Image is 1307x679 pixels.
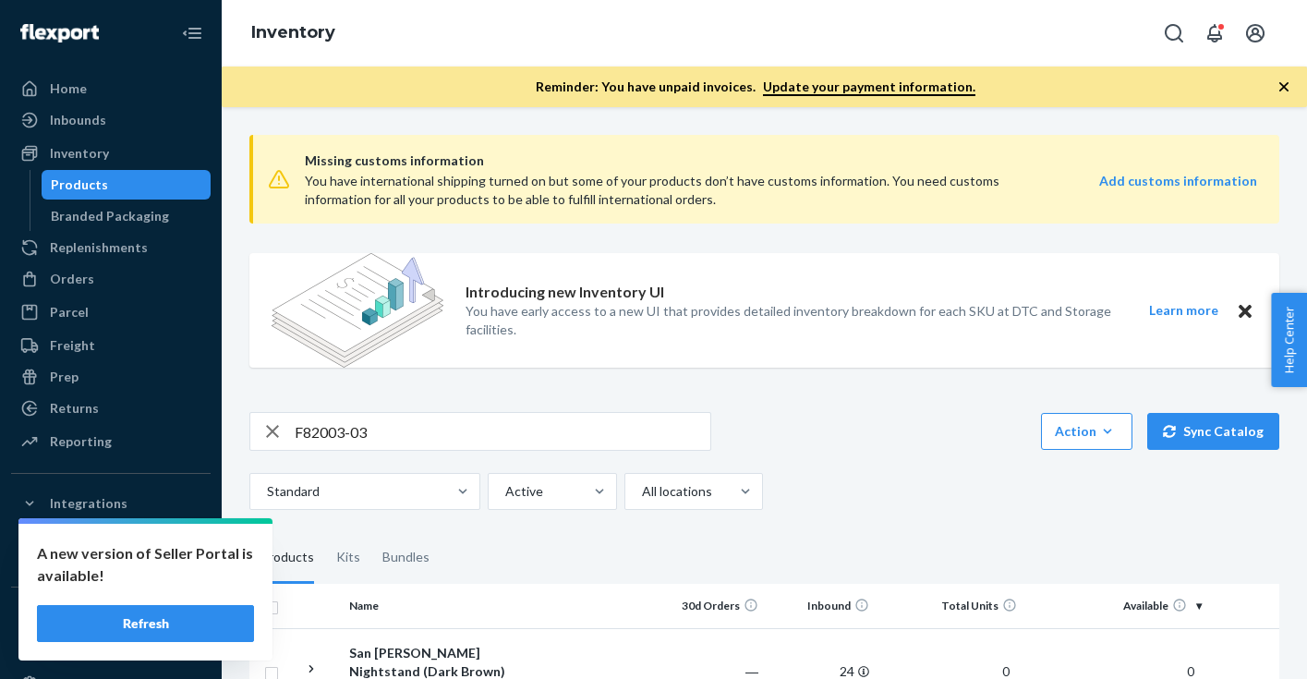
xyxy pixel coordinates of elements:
[11,233,211,262] a: Replenishments
[50,238,148,257] div: Replenishments
[655,584,766,628] th: 30d Orders
[766,584,877,628] th: Inbound
[11,427,211,456] a: Reporting
[11,297,211,327] a: Parcel
[260,532,314,584] div: Products
[50,79,87,98] div: Home
[466,282,664,303] p: Introducing new Inventory UI
[1271,293,1307,387] button: Help Center
[236,6,350,60] ol: breadcrumbs
[20,24,99,42] img: Flexport logo
[1180,663,1202,679] span: 0
[51,176,108,194] div: Products
[1196,15,1233,52] button: Open notifications
[37,605,254,642] button: Refresh
[42,201,212,231] a: Branded Packaging
[11,394,211,423] a: Returns
[50,336,95,355] div: Freight
[1156,15,1192,52] button: Open Search Box
[50,303,89,321] div: Parcel
[342,584,550,628] th: Name
[11,105,211,135] a: Inbounds
[51,207,169,225] div: Branded Packaging
[382,532,430,584] div: Bundles
[763,79,975,96] a: Update your payment information.
[640,482,642,501] input: All locations
[50,399,99,418] div: Returns
[336,532,360,584] div: Kits
[995,663,1017,679] span: 0
[50,432,112,451] div: Reporting
[305,150,1257,172] span: Missing customs information
[50,368,79,386] div: Prep
[295,413,710,450] input: Search inventory by name or sku
[11,557,211,579] a: Add Integration
[1099,173,1257,188] strong: Add customs information
[1024,584,1209,628] th: Available
[11,264,211,294] a: Orders
[11,362,211,392] a: Prep
[1041,413,1132,450] button: Action
[11,331,211,360] a: Freight
[11,520,211,550] a: Shopify
[1233,299,1257,322] button: Close
[11,639,211,661] a: Add Fast Tag
[251,22,335,42] a: Inventory
[11,74,211,103] a: Home
[50,111,106,129] div: Inbounds
[265,482,267,501] input: Standard
[42,170,212,200] a: Products
[536,78,975,96] p: Reminder: You have unpaid invoices.
[37,542,254,587] p: A new version of Seller Portal is available!
[50,494,127,513] div: Integrations
[305,172,1067,209] div: You have international shipping turned on but some of your products don’t have customs informatio...
[466,302,1115,339] p: You have early access to a new UI that provides detailed inventory breakdown for each SKU at DTC ...
[11,489,211,518] button: Integrations
[11,602,211,632] button: Fast Tags
[1137,299,1229,322] button: Learn more
[1055,422,1119,441] div: Action
[1099,172,1257,209] a: Add customs information
[877,584,1024,628] th: Total Units
[11,139,211,168] a: Inventory
[1237,15,1274,52] button: Open account menu
[503,482,505,501] input: Active
[272,253,443,368] img: new-reports-banner-icon.82668bd98b6a51aee86340f2a7b77ae3.png
[174,15,211,52] button: Close Navigation
[50,270,94,288] div: Orders
[50,144,109,163] div: Inventory
[1147,413,1279,450] button: Sync Catalog
[1187,624,1289,670] iframe: Opens a widget where you can chat to one of our agents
